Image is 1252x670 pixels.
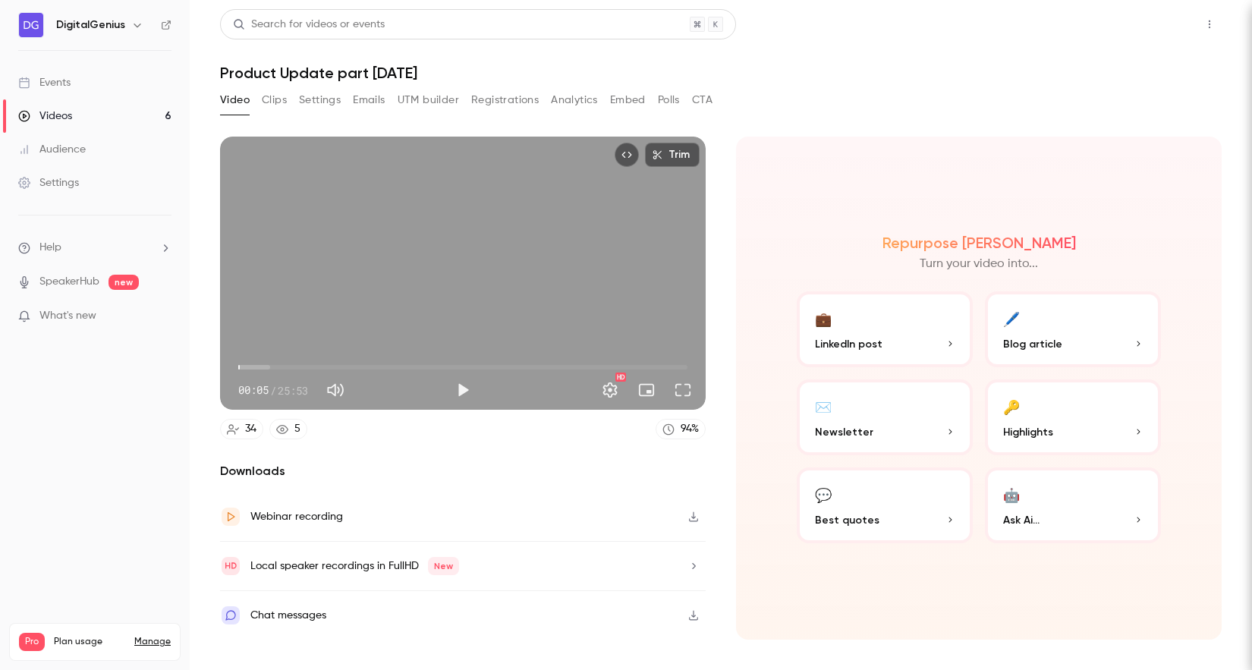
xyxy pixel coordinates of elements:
[18,109,72,124] div: Videos
[1125,9,1185,39] button: Share
[985,379,1161,455] button: 🔑Highlights
[656,419,706,439] a: 94%
[448,375,478,405] button: Play
[250,508,343,526] div: Webinar recording
[1003,395,1020,418] div: 🔑
[39,240,61,256] span: Help
[56,17,125,33] h6: DigitalGenius
[615,373,626,382] div: HD
[1003,483,1020,506] div: 🤖
[1197,12,1222,36] button: Top Bar Actions
[299,88,341,112] button: Settings
[278,382,308,398] span: 25:53
[245,421,256,437] div: 34
[238,382,308,398] div: 00:05
[220,88,250,112] button: Video
[1003,512,1040,528] span: Ask Ai...
[1003,307,1020,330] div: 🖊️
[1003,424,1053,440] span: Highlights
[815,512,879,528] span: Best quotes
[692,88,713,112] button: CTA
[18,240,171,256] li: help-dropdown-opener
[109,275,139,290] span: new
[610,88,646,112] button: Embed
[985,291,1161,367] button: 🖊️Blog article
[471,88,539,112] button: Registrations
[668,375,698,405] button: Full screen
[238,382,269,398] span: 00:05
[551,88,598,112] button: Analytics
[815,336,882,352] span: LinkedIn post
[19,633,45,651] span: Pro
[398,88,459,112] button: UTM builder
[985,467,1161,543] button: 🤖Ask Ai...
[220,419,263,439] a: 34
[681,421,699,437] div: 94 %
[134,636,171,648] a: Manage
[250,557,459,575] div: Local speaker recordings in FullHD
[233,17,385,33] div: Search for videos or events
[269,419,307,439] a: 5
[39,274,99,290] a: SpeakerHub
[18,75,71,90] div: Events
[815,424,873,440] span: Newsletter
[428,557,459,575] span: New
[220,64,1222,82] h1: Product Update part [DATE]
[39,308,96,324] span: What's new
[815,483,832,506] div: 💬
[595,375,625,405] button: Settings
[797,467,973,543] button: 💬Best quotes
[270,382,276,398] span: /
[815,395,832,418] div: ✉️
[220,462,706,480] h2: Downloads
[797,379,973,455] button: ✉️Newsletter
[1003,336,1062,352] span: Blog article
[18,142,86,157] div: Audience
[19,13,43,37] img: DigitalGenius
[658,88,680,112] button: Polls
[262,88,287,112] button: Clips
[882,234,1076,252] h2: Repurpose [PERSON_NAME]
[18,175,79,190] div: Settings
[815,307,832,330] div: 💼
[615,143,639,167] button: Embed video
[54,636,125,648] span: Plan usage
[294,421,300,437] div: 5
[920,255,1038,273] p: Turn your video into...
[645,143,700,167] button: Trim
[797,291,973,367] button: 💼LinkedIn post
[631,375,662,405] button: Turn on miniplayer
[353,88,385,112] button: Emails
[250,606,326,624] div: Chat messages
[320,375,351,405] button: Mute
